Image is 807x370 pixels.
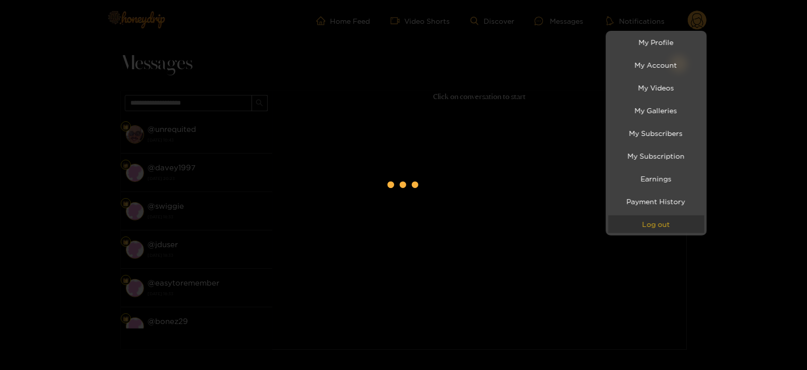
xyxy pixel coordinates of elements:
a: Payment History [608,193,704,210]
a: My Galleries [608,102,704,119]
a: Earnings [608,170,704,188]
a: My Subscribers [608,124,704,142]
a: My Videos [608,79,704,97]
a: My Profile [608,33,704,51]
a: My Subscription [608,147,704,165]
a: My Account [608,56,704,74]
button: Log out [608,215,704,233]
